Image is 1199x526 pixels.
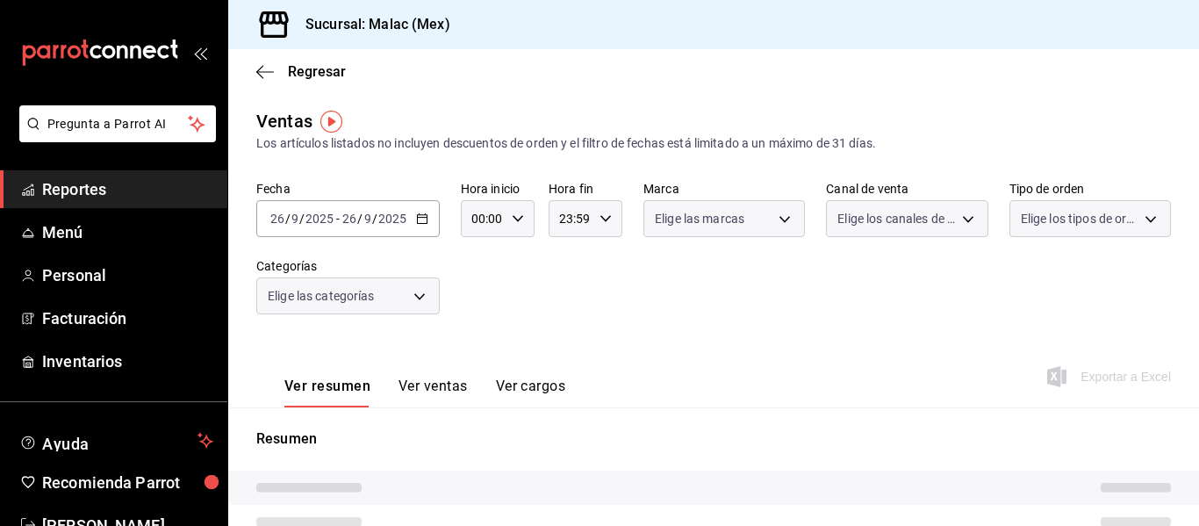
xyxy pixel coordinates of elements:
[256,429,1171,450] p: Resumen
[837,210,955,227] span: Elige los canales de venta
[256,108,312,134] div: Ventas
[320,111,342,133] img: Tooltip marker
[357,212,363,226] span: /
[268,287,375,305] span: Elige las categorías
[256,183,440,195] label: Fecha
[288,63,346,80] span: Regresar
[42,306,213,330] span: Facturación
[291,14,450,35] h3: Sucursal: Malac (Mex)
[377,212,407,226] input: ----
[299,212,305,226] span: /
[461,183,535,195] label: Hora inicio
[826,183,987,195] label: Canal de venta
[496,378,566,407] button: Ver cargos
[42,263,213,287] span: Personal
[336,212,340,226] span: -
[305,212,334,226] input: ----
[42,349,213,373] span: Inventarios
[643,183,805,195] label: Marca
[285,212,291,226] span: /
[284,378,565,407] div: navigation tabs
[1009,183,1171,195] label: Tipo de orden
[47,115,189,133] span: Pregunta a Parrot AI
[42,220,213,244] span: Menú
[256,260,440,272] label: Categorías
[655,210,744,227] span: Elige las marcas
[193,46,207,60] button: open_drawer_menu
[269,212,285,226] input: --
[42,177,213,201] span: Reportes
[256,63,346,80] button: Regresar
[549,183,622,195] label: Hora fin
[341,212,357,226] input: --
[42,430,190,451] span: Ayuda
[42,471,213,494] span: Recomienda Parrot
[1021,210,1138,227] span: Elige los tipos de orden
[19,105,216,142] button: Pregunta a Parrot AI
[284,378,370,407] button: Ver resumen
[12,127,216,146] a: Pregunta a Parrot AI
[398,378,468,407] button: Ver ventas
[291,212,299,226] input: --
[363,212,372,226] input: --
[256,134,1171,153] div: Los artículos listados no incluyen descuentos de orden y el filtro de fechas está limitado a un m...
[372,212,377,226] span: /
